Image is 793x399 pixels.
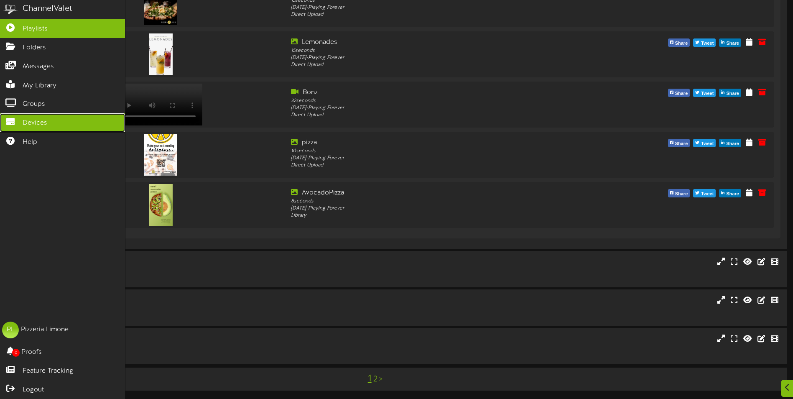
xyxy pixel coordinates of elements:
span: Help [23,138,37,147]
div: Pizzeria Limone [21,325,69,335]
span: Logout [23,385,44,395]
button: Share [719,189,741,197]
div: Bonz [291,88,584,97]
div: Direct Upload [291,11,584,18]
div: [DATE] - Playing Forever [291,205,584,212]
span: Messages [23,62,54,72]
span: Tweet [699,89,715,98]
div: # 14221 [33,312,337,320]
div: Portrait ( 9:16 ) [33,344,337,351]
a: 2 [373,375,377,384]
span: Share [724,189,741,199]
img: 5f23b3ed-e0c5-4677-8622-37cc111f2f31.png [149,33,172,75]
span: Proofs [21,348,42,357]
span: Folders [23,43,46,53]
span: Share [673,89,690,98]
span: Tweet [699,39,715,48]
div: 8 seconds [291,198,584,205]
div: [DATE] - Playing Forever [291,105,584,112]
div: 15 seconds [291,47,584,54]
button: Share [668,89,690,97]
div: # 14222 [33,351,337,358]
div: Portrait ( 9:16 ) [33,267,337,274]
button: Share [668,189,690,197]
div: Direct Upload [291,112,584,119]
span: Devices [23,118,47,128]
a: > [379,375,382,384]
div: Provo, UT - Menu 3 [33,334,337,344]
button: Tweet [693,139,716,147]
div: 32 seconds [291,97,584,105]
button: Tweet [693,38,716,47]
span: Feature Tracking [23,366,73,376]
div: Provo, UT - Menu 2 [33,296,337,305]
a: 1 [368,373,372,384]
div: AvocadoPizza [291,188,584,198]
div: PL [2,322,19,338]
div: # 14220 [33,274,337,281]
div: Portrait ( 9:16 ) [33,305,337,312]
span: Share [724,89,741,98]
div: Provo, UT - Menu 1 [33,257,337,267]
span: My Library [23,81,56,91]
span: Groups [23,100,45,109]
button: Share [719,89,741,97]
span: Share [673,189,690,199]
div: [DATE] - Playing Forever [291,155,584,162]
div: 10 seconds [291,148,584,155]
img: 2fcea4c4-8491-4f92-9854-b9d767f8d8f6.png [144,134,177,176]
button: Tweet [693,89,716,97]
button: Tweet [693,189,716,197]
span: Share [724,39,741,48]
img: 4c6f2cb9-210b-4af8-b891-e920f6db4d22.jpg [149,184,172,226]
div: Lemonades [291,38,584,47]
div: Direct Upload [291,162,584,169]
button: Share [719,38,741,47]
div: Library [291,212,584,219]
div: Direct Upload [291,61,584,69]
span: Tweet [699,189,715,199]
div: [DATE] - Playing Forever [291,4,584,11]
span: 0 [12,349,20,357]
span: Share [673,139,690,148]
span: Tweet [699,139,715,148]
button: Share [719,139,741,147]
span: Share [673,39,690,48]
span: Playlists [23,24,48,34]
div: [DATE] - Playing Forever [291,54,584,61]
span: Share [724,139,741,148]
button: Share [668,38,690,47]
button: Share [668,139,690,147]
div: ChannelValet [23,3,72,15]
div: pizza [291,138,584,148]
